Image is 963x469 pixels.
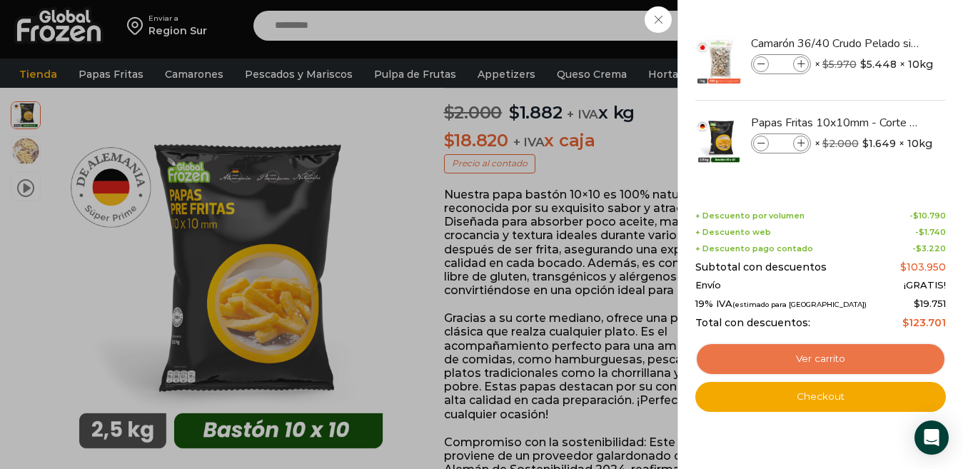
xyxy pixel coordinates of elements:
[770,56,792,72] input: Product quantity
[860,57,867,71] span: $
[822,137,829,150] span: $
[862,136,869,151] span: $
[914,298,920,309] span: $
[695,343,946,375] a: Ver carrito
[751,115,921,131] a: Papas Fritas 10x10mm - Corte Bastón - Caja 10 kg
[751,36,921,51] a: Camarón 36/40 Crudo Pelado sin Vena - Bronze - Caja 10 kg
[862,136,896,151] bdi: 1.649
[916,243,946,253] bdi: 3.220
[909,211,946,221] span: -
[770,136,792,151] input: Product quantity
[900,261,946,273] bdi: 103.950
[914,420,949,455] div: Open Intercom Messenger
[919,227,924,237] span: $
[695,244,813,253] span: + Descuento pago contado
[695,317,810,329] span: Total con descuentos:
[695,228,771,237] span: + Descuento web
[822,58,829,71] span: $
[913,211,919,221] span: $
[902,316,909,329] span: $
[900,261,907,273] span: $
[914,298,946,309] span: 19.751
[695,382,946,412] a: Checkout
[695,280,721,291] span: Envío
[912,244,946,253] span: -
[902,316,946,329] bdi: 123.701
[732,301,867,308] small: (estimado para [GEOGRAPHIC_DATA])
[822,137,859,150] bdi: 2.000
[916,243,922,253] span: $
[695,298,867,310] span: 19% IVA
[695,261,827,273] span: Subtotal con descuentos
[815,54,933,74] span: × × 10kg
[913,211,946,221] bdi: 10.790
[919,227,946,237] bdi: 1.740
[815,133,932,153] span: × × 10kg
[822,58,857,71] bdi: 5.970
[695,211,805,221] span: + Descuento por volumen
[860,57,897,71] bdi: 5.448
[904,280,946,291] span: ¡GRATIS!
[915,228,946,237] span: -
